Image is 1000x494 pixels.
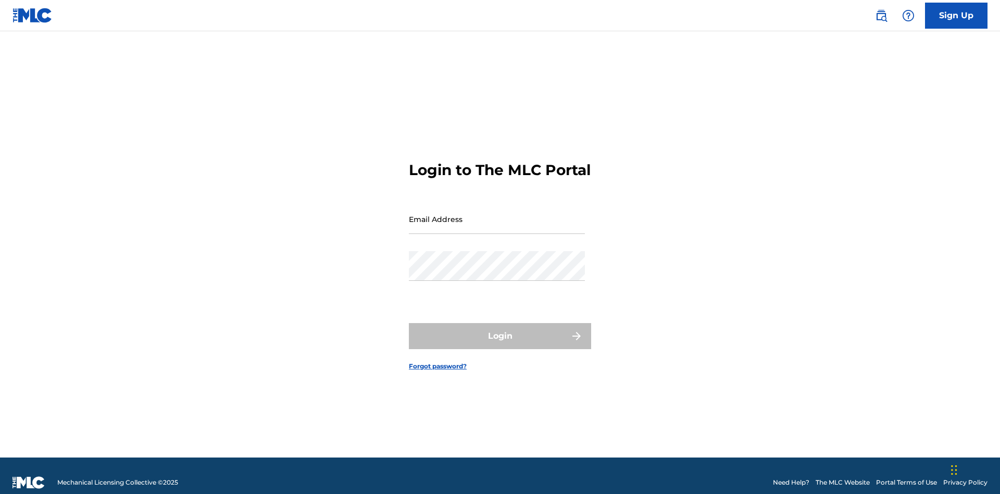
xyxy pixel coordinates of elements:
div: Drag [951,454,957,486]
a: Forgot password? [409,362,467,371]
a: Need Help? [773,478,809,487]
iframe: Chat Widget [948,444,1000,494]
a: Portal Terms of Use [876,478,937,487]
img: help [902,9,915,22]
img: logo [12,476,45,489]
div: Help [898,5,919,26]
img: MLC Logo [12,8,53,23]
span: Mechanical Licensing Collective © 2025 [57,478,178,487]
a: Sign Up [925,3,988,29]
a: Privacy Policy [943,478,988,487]
a: Public Search [871,5,892,26]
img: search [875,9,888,22]
h3: Login to The MLC Portal [409,161,591,179]
a: The MLC Website [816,478,870,487]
